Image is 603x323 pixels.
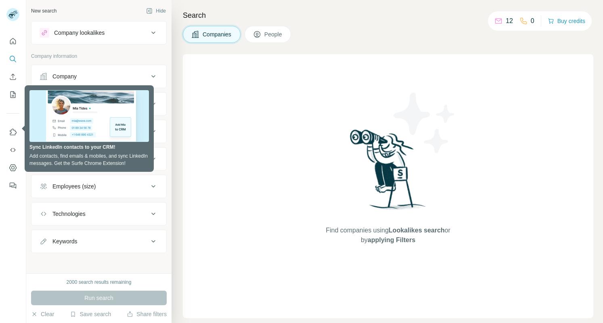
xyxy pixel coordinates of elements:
div: Employees (size) [52,182,96,190]
button: Technologies [31,204,166,224]
div: Industry [52,100,73,108]
div: New search [31,7,57,15]
img: Surfe Illustration - Woman searching with binoculars [346,127,430,217]
button: Quick start [6,34,19,49]
span: Lookalikes search [389,227,445,234]
button: Feedback [6,178,19,193]
span: People [264,30,283,38]
button: Use Surfe on LinkedIn [6,125,19,139]
p: Company information [31,53,167,60]
p: 0 [531,16,534,26]
img: Surfe Illustration - Stars [388,87,461,159]
button: Employees (size) [31,177,166,196]
button: Clear [31,310,54,318]
button: My lists [6,87,19,102]
div: Annual revenue ($) [52,155,100,163]
button: Industry [31,94,166,114]
span: applying Filters [368,236,415,243]
button: HQ location [31,122,166,141]
button: Search [6,52,19,66]
button: Buy credits [548,15,585,27]
button: Dashboard [6,160,19,175]
div: Technologies [52,210,86,218]
button: Hide [140,5,172,17]
div: HQ location [52,127,82,135]
button: Enrich CSV [6,70,19,84]
div: 2000 search results remaining [67,279,132,286]
div: Keywords [52,237,77,245]
button: Use Surfe API [6,143,19,157]
div: Company lookalikes [54,29,105,37]
h4: Search [183,10,593,21]
button: Save search [70,310,111,318]
div: Company [52,72,77,80]
button: Share filters [127,310,167,318]
span: Companies [203,30,232,38]
button: Company [31,67,166,86]
button: Keywords [31,232,166,251]
span: Find companies using or by [323,226,452,245]
button: Annual revenue ($) [31,149,166,169]
p: 12 [506,16,513,26]
button: Company lookalikes [31,23,166,42]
